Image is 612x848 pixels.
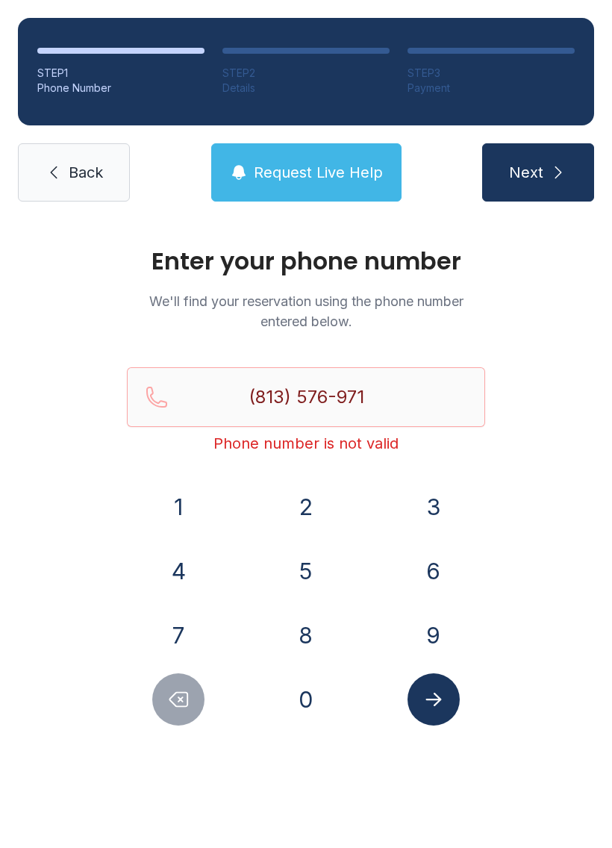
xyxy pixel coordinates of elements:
div: Details [222,81,390,96]
button: Delete number [152,673,204,726]
button: Submit lookup form [408,673,460,726]
button: 0 [280,673,332,726]
input: Reservation phone number [127,367,485,427]
button: 7 [152,609,204,661]
button: 5 [280,545,332,597]
p: We'll find your reservation using the phone number entered below. [127,291,485,331]
button: 2 [280,481,332,533]
button: 3 [408,481,460,533]
div: Phone Number [37,81,204,96]
span: Next [509,162,543,183]
span: Request Live Help [254,162,383,183]
button: 1 [152,481,204,533]
div: STEP 3 [408,66,575,81]
button: 8 [280,609,332,661]
div: Phone number is not valid [127,433,485,454]
span: Back [69,162,103,183]
button: 4 [152,545,204,597]
div: STEP 1 [37,66,204,81]
div: Payment [408,81,575,96]
button: 6 [408,545,460,597]
button: 9 [408,609,460,661]
h1: Enter your phone number [127,249,485,273]
div: STEP 2 [222,66,390,81]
